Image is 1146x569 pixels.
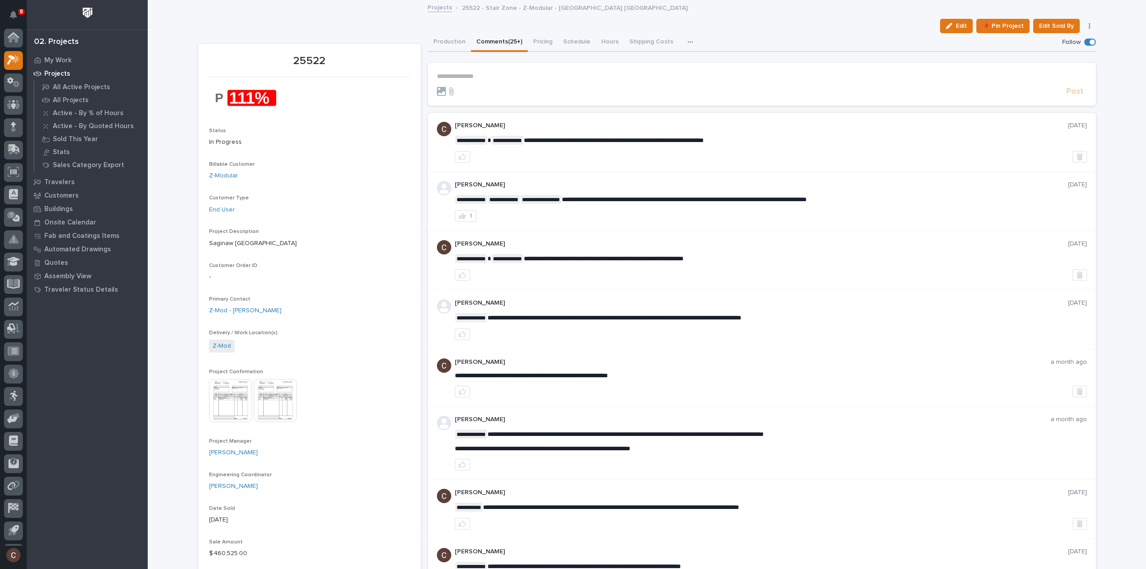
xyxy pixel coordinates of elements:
div: Notifications9 [11,11,23,25]
p: 9 [20,9,23,15]
button: Pricing [528,33,558,52]
button: Edit Sold By [1033,19,1080,33]
button: Delete post [1073,151,1087,163]
div: 1 [470,213,472,219]
p: [DATE] [1068,489,1087,496]
p: [DATE] [1068,548,1087,556]
button: like this post [455,518,470,530]
img: AGNmyxaji213nCK4JzPdPN3H3CMBhXDSA2tJ_sy3UIa5=s96-c [437,358,451,373]
span: Sale Amount [209,539,243,545]
p: Sales Category Export [53,161,124,169]
a: [PERSON_NAME] [209,448,258,457]
p: Quotes [44,259,68,267]
button: Production [428,33,471,52]
p: Traveler Status Details [44,286,118,294]
a: Z-Mod [213,341,231,351]
p: [DATE] [1068,240,1087,248]
p: [PERSON_NAME] [455,181,1068,189]
span: Edit [956,22,967,30]
span: Billable Customer [209,162,255,167]
p: [PERSON_NAME] [455,240,1068,248]
a: Traveler Status Details [27,283,148,296]
p: [DATE] [1068,122,1087,129]
p: [PERSON_NAME] [455,299,1068,307]
p: Onsite Calendar [44,219,96,227]
a: Customers [27,189,148,202]
button: Edit [940,19,973,33]
span: Status [209,128,226,134]
p: 25522 [209,55,410,68]
button: Delete post [1073,269,1087,281]
p: Travelers [44,178,75,186]
a: Sold This Year [34,133,148,145]
img: 4WQGIt7FlZNG2PQEuY8qlwLFUb9rSjvyvK_XQcxB3-w [209,82,276,113]
a: All Active Projects [34,81,148,93]
a: Projects [27,67,148,80]
button: Delete post [1073,386,1087,397]
svg: avatar [437,299,451,314]
p: Fab and Coatings Items [44,232,120,240]
button: like this post [455,328,470,340]
p: [PERSON_NAME] [455,122,1068,129]
span: Customer Order ID [209,263,257,268]
p: Active - By Quoted Hours [53,122,134,130]
button: Comments (25+) [471,33,528,52]
svg: avatar [437,416,451,430]
button: 1 [455,210,476,222]
a: End User [209,205,235,215]
button: Schedule [558,33,596,52]
a: All Projects [34,94,148,106]
p: a month ago [1051,416,1087,423]
span: Primary Contact [209,297,250,302]
a: Active - By Quoted Hours [34,120,148,132]
button: like this post [455,151,470,163]
p: 25522 - Stair Zone - Z-Modular - [GEOGRAPHIC_DATA] [GEOGRAPHIC_DATA] [462,2,688,12]
button: Shipping Costs [624,33,679,52]
p: All Projects [53,96,89,104]
a: Onsite Calendar [27,216,148,229]
a: Quotes [27,256,148,269]
button: Delete post [1073,518,1087,530]
a: My Work [27,53,148,67]
span: 📌 Pin Project [982,21,1024,31]
svg: avatar [437,181,451,195]
p: [PERSON_NAME] [455,548,1068,556]
p: Assembly View [44,272,91,280]
span: Project Description [209,229,259,234]
img: AGNmyxaji213nCK4JzPdPN3H3CMBhXDSA2tJ_sy3UIa5=s96-c [437,489,451,503]
img: AGNmyxaji213nCK4JzPdPN3H3CMBhXDSA2tJ_sy3UIa5=s96-c [437,240,451,254]
a: Travelers [27,175,148,189]
button: like this post [455,386,470,397]
button: users-avatar [4,546,23,565]
p: [DATE] [1068,299,1087,307]
span: Customer Type [209,195,249,201]
a: Stats [34,146,148,158]
p: [DATE] [209,515,410,525]
img: AGNmyxaji213nCK4JzPdPN3H3CMBhXDSA2tJ_sy3UIa5=s96-c [437,122,451,136]
button: 📌 Pin Project [976,19,1030,33]
button: Hours [596,33,624,52]
span: Project Manager [209,439,252,444]
p: [PERSON_NAME] [455,358,1051,366]
span: Project Confirmation [209,369,263,375]
p: Saginaw [GEOGRAPHIC_DATA] [209,239,410,248]
span: Edit Sold By [1039,21,1074,31]
p: All Active Projects [53,83,110,91]
p: a month ago [1051,358,1087,366]
a: Active - By % of Hours [34,107,148,119]
img: Workspace Logo [79,4,96,21]
p: Sold This Year [53,135,98,143]
p: - [209,272,410,282]
button: Notifications [4,5,23,24]
p: Buildings [44,205,73,213]
a: Z-Mod - [PERSON_NAME] [209,306,282,315]
p: $ 460,525.00 [209,549,410,558]
span: Post [1066,86,1083,97]
p: Stats [53,148,70,156]
a: Automated Drawings [27,242,148,256]
p: Follow [1062,39,1081,46]
span: Date Sold [209,506,235,511]
a: Assembly View [27,269,148,283]
p: Automated Drawings [44,246,111,254]
p: [PERSON_NAME] [455,489,1068,496]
